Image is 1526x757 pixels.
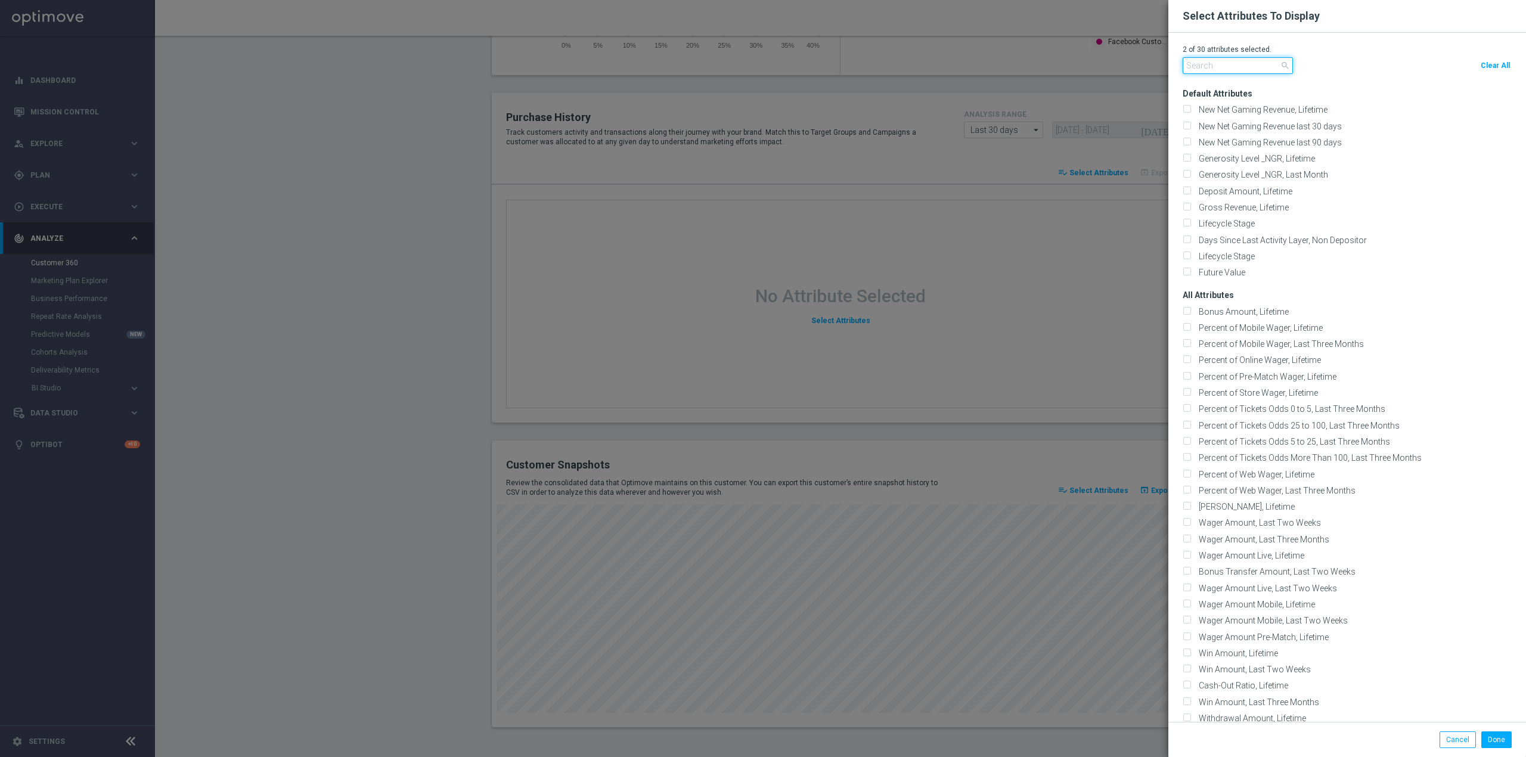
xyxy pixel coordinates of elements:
[1195,583,1337,594] label: Wager Amount Live, Last Two Weeks
[1195,534,1329,545] label: Wager Amount, Last Three Months
[1195,404,1385,414] label: Percent of Tickets Odds 0 to 5, Last Three Months
[1481,61,1510,70] span: Clear All
[1183,9,1320,23] h2: Select Attributes To Display
[1195,615,1348,626] label: Wager Amount Mobile, Last Two Weeks
[1195,306,1289,317] label: Bonus Amount, Lifetime
[1195,104,1328,115] label: New Net Gaming Revenue, Lifetime
[1183,45,1512,54] p: 2 of 30 attributes selected.
[1195,371,1336,382] label: Percent of Pre-Match Wager, Lifetime
[1195,469,1314,480] label: Percent of Web Wager, Lifetime
[1195,599,1315,610] label: Wager Amount Mobile, Lifetime
[1195,387,1318,398] label: Percent of Store Wager, Lifetime
[1195,218,1255,229] label: Lifecycle Stage
[1195,235,1367,246] label: Days Since Last Activity Layer, Non Depositor
[1195,322,1323,333] label: Percent of Mobile Wager, Lifetime
[1280,61,1290,70] span: search
[1195,436,1390,447] label: Percent of Tickets Odds 5 to 25, Last Three Months
[1479,57,1512,74] button: Clear All
[1195,137,1342,148] label: New Net Gaming Revenue last 90 days
[1195,566,1356,577] label: Bonus Transfer Amount, Last Two Weeks
[1195,697,1319,708] label: Win Amount, Last Three Months
[1183,57,1293,74] input: Search
[1195,339,1364,349] label: Percent of Mobile Wager, Last Three Months
[1195,186,1292,197] label: Deposit Amount, Lifetime
[1195,202,1289,213] label: Gross Revenue, Lifetime
[1195,169,1328,180] label: Generosity Level _NGR, Last Month
[1195,121,1342,132] label: New Net Gaming Revenue last 30 days
[1195,452,1422,463] label: Percent of Tickets Odds More Than 100, Last Three Months
[1440,731,1476,748] button: Cancel
[1195,355,1321,365] label: Percent of Online Wager, Lifetime
[1481,731,1512,748] button: Done
[1195,267,1245,278] label: Future Value
[1195,420,1400,431] label: Percent of Tickets Odds 25 to 100, Last Three Months
[1195,713,1306,724] label: Withdrawal Amount, Lifetime
[1195,485,1356,496] label: Percent of Web Wager, Last Three Months
[1195,550,1304,561] label: Wager Amount Live, Lifetime
[1195,648,1278,659] label: Win Amount, Lifetime
[1183,280,1526,300] h3: All Attributes
[1195,251,1255,262] label: Lifecycle Stage
[1195,517,1321,528] label: Wager Amount, Last Two Weeks
[1195,664,1311,675] label: Win Amount, Last Two Weeks
[1195,501,1295,512] label: [PERSON_NAME], Lifetime
[1195,632,1329,643] label: Wager Amount Pre-Match, Lifetime
[1195,153,1315,164] label: Generosity Level _NGR, Lifetime
[1195,680,1288,691] label: Cash-Out Ratio, Lifetime
[1183,79,1526,99] h3: Default Attributes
